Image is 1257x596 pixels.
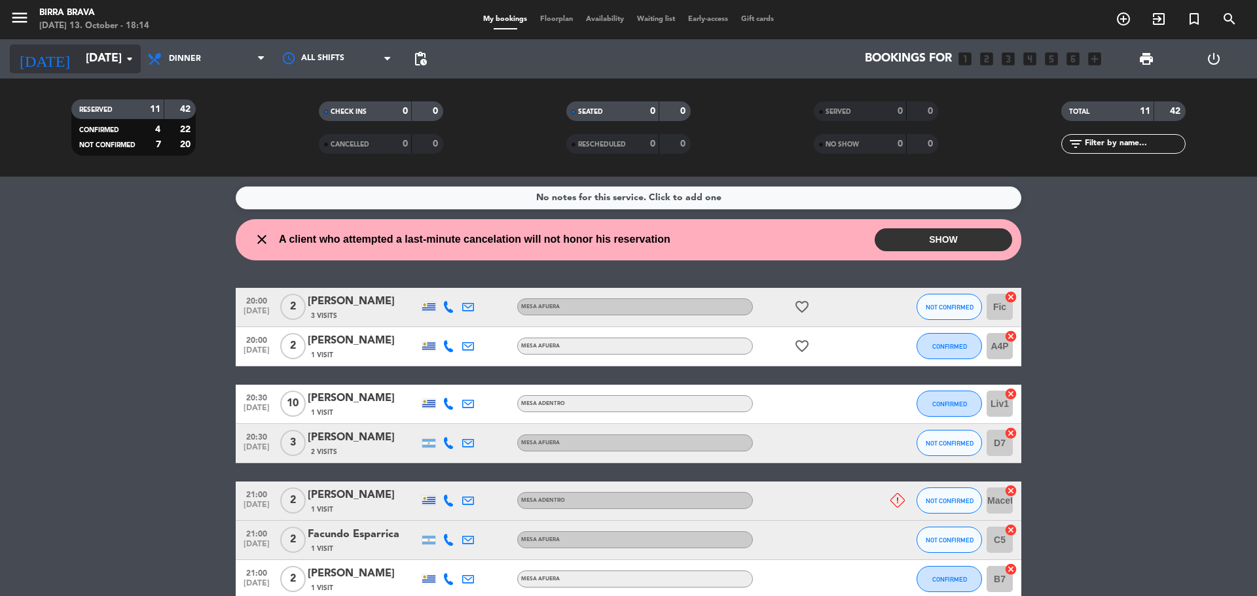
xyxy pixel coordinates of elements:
[79,127,119,133] span: CONFIRMED
[650,107,655,116] strong: 0
[240,332,273,347] span: 20:00
[956,50,974,67] i: looks_one
[534,16,579,23] span: Floorplan
[311,583,333,593] span: 1 Visit
[280,527,306,553] span: 2
[1004,523,1017,536] i: cancel
[926,497,974,504] span: NOT CONFIRMED
[280,566,306,592] span: 2
[630,16,682,23] span: Waiting list
[155,125,160,134] strong: 4
[311,447,337,457] span: 2 Visits
[926,304,974,311] span: NOT CONFIRMED
[477,16,534,23] span: My bookings
[521,401,565,406] span: MESA ADENTRO
[280,487,306,514] span: 2
[433,107,441,116] strong: 0
[1139,51,1154,67] span: print
[917,566,982,592] button: CONFIRMED
[898,139,903,149] strong: 0
[240,429,273,444] span: 20:30
[521,440,560,446] span: MESA AFUERA
[403,107,408,116] strong: 0
[1004,563,1017,576] i: cancel
[311,350,333,360] span: 1 Visit
[308,390,419,407] div: [PERSON_NAME]
[1180,39,1247,79] div: LOG OUT
[1004,387,1017,400] i: cancel
[308,487,419,504] div: [PERSON_NAME]
[240,404,273,419] span: [DATE]
[926,440,974,447] span: NOT CONFIRMED
[412,51,428,67] span: pending_actions
[650,139,655,149] strong: 0
[150,105,160,114] strong: 11
[917,391,982,417] button: CONFIRMED
[240,443,273,458] span: [DATE]
[308,526,419,543] div: Facundo Esparrica
[10,44,79,73] i: [DATE]
[928,107,936,116] strong: 0
[1068,136,1084,152] i: filter_list
[1043,50,1060,67] i: looks_5
[1084,137,1185,151] input: Filter by name...
[932,400,967,408] span: CONFIRMED
[280,391,306,417] span: 10
[1069,109,1089,115] span: TOTAL
[240,292,273,307] span: 20:00
[521,304,560,309] span: MESA AFUERA
[10,8,29,32] button: menu
[1065,50,1082,67] i: looks_6
[932,576,967,583] span: CONFIRMED
[180,105,193,114] strong: 42
[1004,427,1017,440] i: cancel
[308,565,419,582] div: [PERSON_NAME]
[10,8,29,27] i: menu
[311,408,333,418] span: 1 Visit
[917,430,982,456] button: NOT CONFIRMED
[308,429,419,446] div: [PERSON_NAME]
[521,576,560,582] span: MESA AFUERA
[311,504,333,515] span: 1 Visit
[978,50,995,67] i: looks_two
[280,294,306,320] span: 2
[794,338,810,354] i: favorite_border
[240,486,273,501] span: 21:00
[280,430,306,456] span: 3
[1151,11,1167,27] i: exit_to_app
[578,109,603,115] span: SEATED
[1004,330,1017,343] i: cancel
[917,527,982,553] button: NOT CONFIRMED
[240,307,273,322] span: [DATE]
[79,107,113,113] span: RESERVED
[156,140,161,149] strong: 7
[521,498,565,503] span: MESA ADENTRO
[279,231,670,248] span: A client who attempted a last-minute cancelation will not honor his reservation
[1000,50,1017,67] i: looks_3
[1086,50,1103,67] i: add_box
[122,51,137,67] i: arrow_drop_down
[240,525,273,540] span: 21:00
[680,139,688,149] strong: 0
[521,537,560,542] span: MESA AFUERA
[240,389,273,404] span: 20:30
[917,487,982,514] button: NOT CONFIRMED
[578,141,626,148] span: RESCHEDULED
[308,293,419,310] div: [PERSON_NAME]
[794,299,810,315] i: favorite_border
[39,7,149,20] div: Birra Brava
[1004,290,1017,304] i: cancel
[826,109,851,115] span: SERVED
[917,294,982,320] button: NOT CONFIRMED
[917,333,982,359] button: CONFIRMED
[865,52,952,65] span: Bookings for
[735,16,780,23] span: Gift cards
[1140,107,1150,116] strong: 11
[932,343,967,350] span: CONFIRMED
[682,16,735,23] span: Early-access
[536,190,721,205] div: No notes for this service. Click to add one
[898,107,903,116] strong: 0
[311,311,337,321] span: 3 Visits
[875,228,1012,251] button: SHOW
[280,333,306,359] span: 2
